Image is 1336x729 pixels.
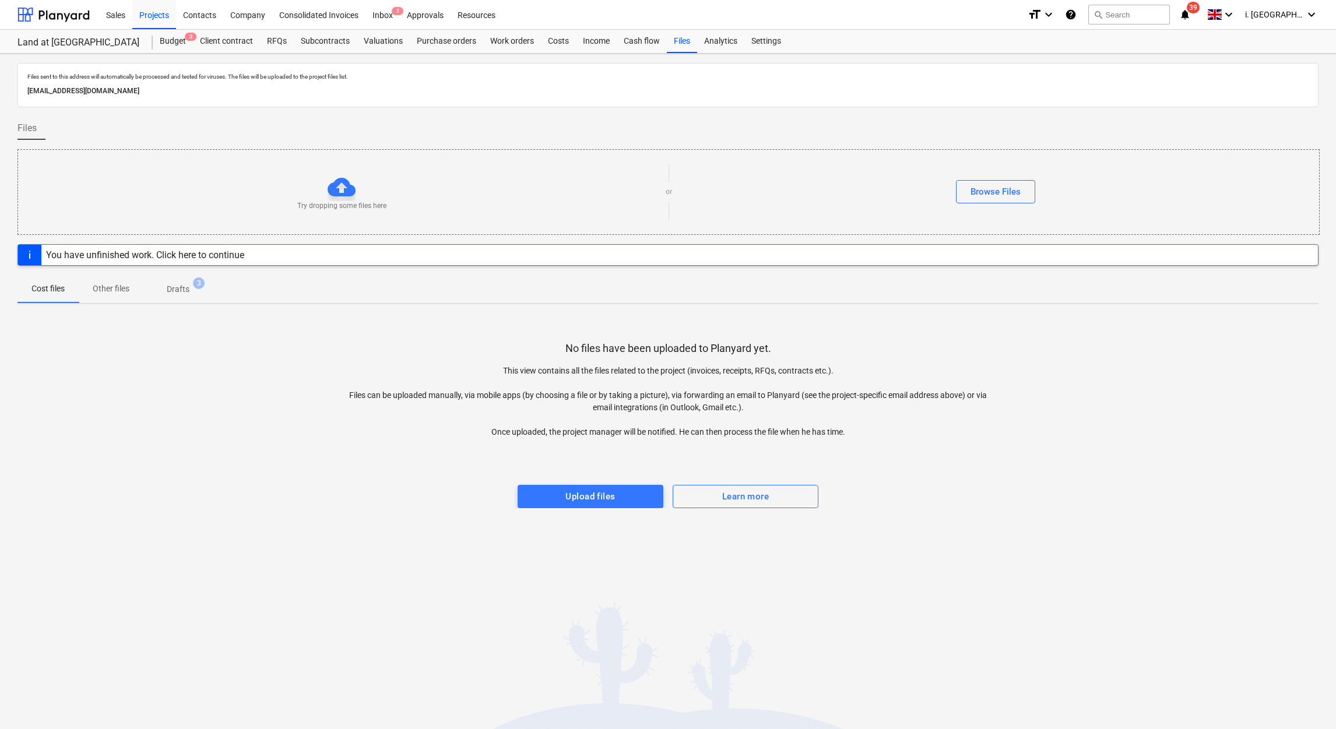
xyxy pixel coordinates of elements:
button: Upload files [518,485,663,508]
span: 39 [1187,2,1200,13]
div: Browse Files [971,184,1021,199]
i: notifications [1179,8,1191,22]
span: search [1094,10,1103,19]
p: No files have been uploaded to Planyard yet. [565,341,771,355]
i: keyboard_arrow_down [1305,8,1319,22]
p: Cost files [31,283,65,295]
iframe: Chat Widget [1278,673,1336,729]
button: Search [1088,5,1170,24]
p: This view contains all the files related to the project (invoices, receipts, RFQs, contracts etc.... [343,365,993,438]
i: keyboard_arrow_down [1222,8,1236,22]
a: Work orders [483,30,541,53]
a: Income [576,30,617,53]
p: Files sent to this address will automatically be processed and tested for viruses. The files will... [27,73,1309,80]
span: Files [17,121,37,135]
i: format_size [1028,8,1042,22]
a: Analytics [697,30,744,53]
span: 1 [392,7,403,15]
a: Budget3 [153,30,193,53]
div: Land at [GEOGRAPHIC_DATA] [17,37,139,49]
p: or [666,187,672,197]
a: Settings [744,30,788,53]
p: Other files [93,283,129,295]
a: Valuations [357,30,410,53]
a: Cash flow [617,30,667,53]
p: Try dropping some files here [297,201,386,211]
a: Purchase orders [410,30,483,53]
p: [EMAIL_ADDRESS][DOMAIN_NAME] [27,85,1309,97]
div: Learn more [722,489,769,504]
a: Client contract [193,30,260,53]
button: Browse Files [956,180,1035,203]
p: Drafts [167,283,189,295]
div: Try dropping some files hereorBrowse Files [17,149,1320,235]
div: Upload files [565,489,615,504]
span: i. [GEOGRAPHIC_DATA] [1245,10,1303,19]
a: RFQs [260,30,294,53]
button: Learn more [673,485,818,508]
span: 3 [185,33,196,41]
div: You have unfinished work. Click here to continue [46,249,244,260]
i: keyboard_arrow_down [1042,8,1056,22]
i: Knowledge base [1065,8,1077,22]
a: Costs [541,30,576,53]
div: Budget [153,30,193,53]
span: 3 [193,277,205,289]
a: Subcontracts [294,30,357,53]
a: Files [667,30,697,53]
